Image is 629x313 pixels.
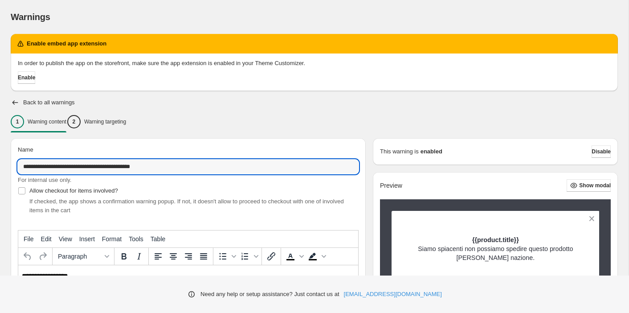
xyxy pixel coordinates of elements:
[29,187,118,194] span: Allow checkout for items involved?
[59,235,72,243] span: View
[129,235,143,243] span: Tools
[28,118,66,125] p: Warning content
[380,182,402,189] h2: Preview
[24,235,34,243] span: File
[18,71,35,84] button: Enable
[35,249,50,264] button: Redo
[116,249,131,264] button: Bold
[11,112,66,131] button: 1Warning content
[18,146,33,153] span: Name
[11,115,24,128] div: 1
[151,235,165,243] span: Table
[344,290,442,299] a: [EMAIL_ADDRESS][DOMAIN_NAME]
[380,147,419,156] p: This warning is
[567,179,611,192] button: Show modal
[264,249,279,264] button: Insert/edit link
[407,244,584,262] p: Siamo spiacenti non possiamo spedire questo prodotto [PERSON_NAME] nazione.
[18,59,611,68] p: In order to publish the app on the storefront, make sure the app extension is enabled in your The...
[181,249,196,264] button: Align right
[237,249,260,264] div: Numbered list
[67,115,81,128] div: 2
[23,99,75,106] h2: Back to all warnings
[20,249,35,264] button: Undo
[166,249,181,264] button: Align center
[283,249,305,264] div: Text color
[41,235,52,243] span: Edit
[305,249,327,264] div: Background color
[84,118,126,125] p: Warning targeting
[11,12,50,22] span: Warnings
[421,147,442,156] strong: enabled
[102,235,122,243] span: Format
[18,74,35,81] span: Enable
[58,253,102,260] span: Paragraph
[592,145,611,158] button: Disable
[18,265,358,311] iframe: Rich Text Area
[196,249,211,264] button: Justify
[579,182,611,189] span: Show modal
[29,198,344,214] span: If checked, the app shows a confirmation warning popup. If not, it doesn't allow to proceed to ch...
[54,249,112,264] button: Formats
[151,249,166,264] button: Align left
[18,177,71,183] span: For internal use only.
[27,39,106,48] h2: Enable embed app extension
[131,249,147,264] button: Italic
[79,235,95,243] span: Insert
[67,112,126,131] button: 2Warning targeting
[215,249,237,264] div: Bullet list
[592,148,611,155] span: Disable
[472,236,519,243] strong: {{product.title}}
